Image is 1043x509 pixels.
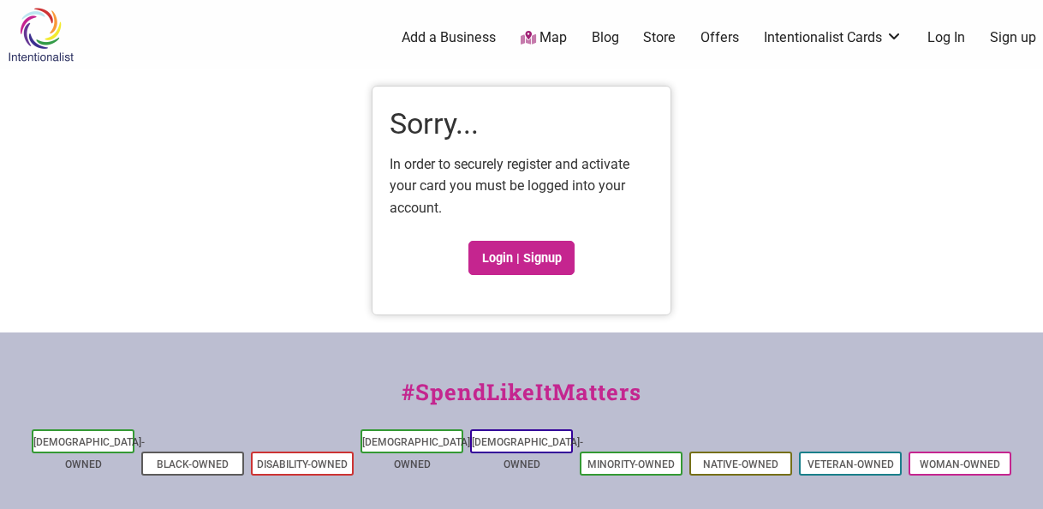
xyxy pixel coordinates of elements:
p: In order to securely register and activate your card you must be logged into your account. [390,153,653,219]
a: Minority-Owned [587,458,675,470]
a: Map [521,28,567,48]
a: Native-Owned [703,458,778,470]
h1: Sorry... [390,104,653,145]
a: Black-Owned [157,458,229,470]
a: Intentionalist Cards [764,28,903,47]
a: Offers [700,28,739,47]
a: Woman-Owned [920,458,1000,470]
a: Blog [592,28,619,47]
a: Log In [927,28,965,47]
a: Disability-Owned [257,458,348,470]
a: Veteran-Owned [808,458,894,470]
a: Login | Signup [468,241,575,275]
a: Sign up [990,28,1036,47]
a: Add a Business [402,28,496,47]
a: [DEMOGRAPHIC_DATA]-Owned [472,436,583,470]
a: Store [643,28,676,47]
a: [DEMOGRAPHIC_DATA]-Owned [33,436,145,470]
a: [DEMOGRAPHIC_DATA]-Owned [362,436,474,470]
